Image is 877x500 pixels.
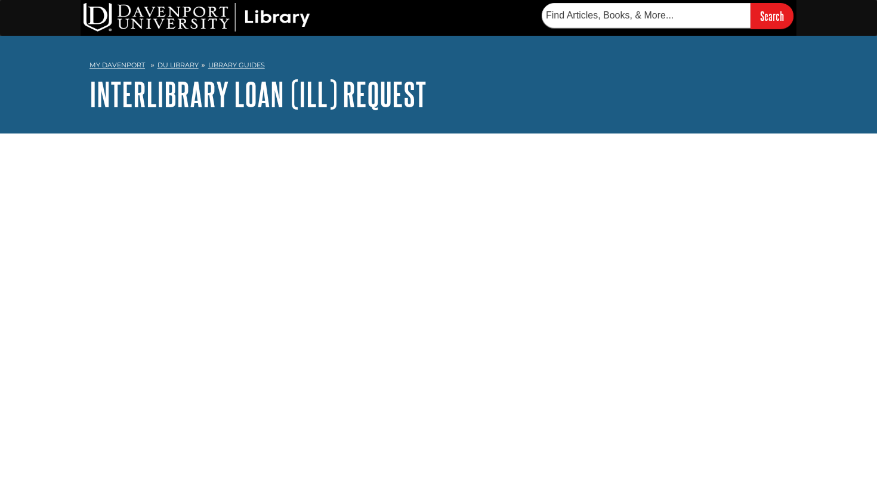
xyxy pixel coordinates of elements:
a: My Davenport [89,60,145,70]
img: DU Library [84,3,310,32]
a: DU Library [158,61,199,69]
a: Interlibrary Loan (ILL) Request [89,76,427,113]
a: Library Guides [208,61,265,69]
form: Searches DU Library's articles, books, and more [542,3,793,29]
input: Find Articles, Books, & More... [542,3,751,28]
input: Search [751,3,793,29]
nav: breadcrumb [89,57,788,76]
